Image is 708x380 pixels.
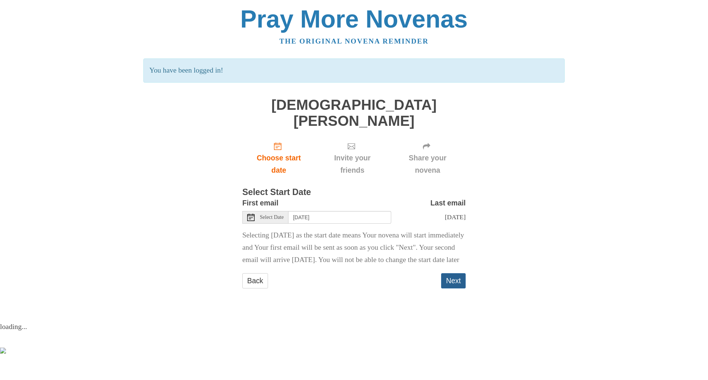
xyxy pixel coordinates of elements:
[242,188,466,197] h3: Select Start Date
[441,273,466,288] button: Next
[143,58,564,83] p: You have been logged in!
[242,197,278,209] label: First email
[323,152,382,176] span: Invite your friends
[240,5,468,33] a: Pray More Novenas
[445,213,466,221] span: [DATE]
[242,136,315,181] a: Choose start date
[389,136,466,181] div: Click "Next" to confirm your start date first.
[397,152,458,176] span: Share your novena
[242,273,268,288] a: Back
[280,37,429,45] a: The original novena reminder
[430,197,466,209] label: Last email
[250,152,308,176] span: Choose start date
[242,229,466,266] p: Selecting [DATE] as the start date means Your novena will start immediately and Your first email ...
[260,215,284,220] span: Select Date
[288,211,391,224] input: Use the arrow keys to pick a date
[315,136,389,181] div: Click "Next" to confirm your start date first.
[242,97,466,129] h1: [DEMOGRAPHIC_DATA][PERSON_NAME]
